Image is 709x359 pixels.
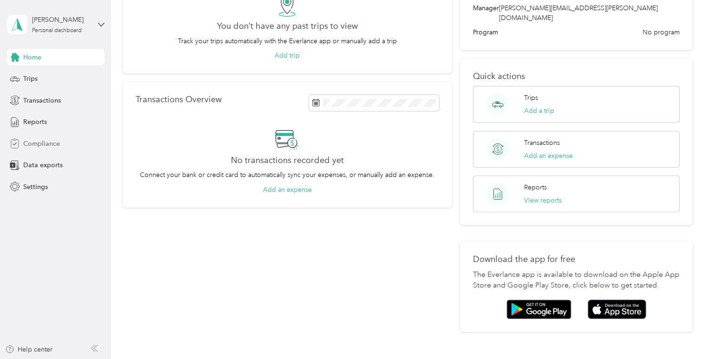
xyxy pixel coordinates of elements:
button: View reports [524,196,562,205]
img: Google play [506,300,571,319]
p: Transactions Overview [136,95,222,104]
p: Quick actions [473,72,680,81]
button: Help center [5,345,53,354]
button: Add trip [275,51,300,60]
span: Reports [23,117,47,127]
span: Program [473,27,498,37]
h2: No transactions recorded yet [231,156,344,165]
p: Reports [524,183,547,192]
span: Trips [23,74,38,84]
p: Connect your bank or credit card to automatically sync your expenses, or manually add an expense. [140,170,434,180]
span: Compliance [23,139,60,149]
iframe: Everlance-gr Chat Button Frame [657,307,709,359]
button: Add a trip [524,106,554,116]
p: Download the app for free [473,255,680,264]
button: Add an expense [263,185,312,195]
span: [PERSON_NAME][EMAIL_ADDRESS][PERSON_NAME][DOMAIN_NAME] [499,4,658,22]
p: Trips [524,93,538,103]
div: [PERSON_NAME] [32,15,90,25]
h2: You don’t have any past trips to view [217,21,358,31]
p: Transactions [524,138,560,148]
div: Personal dashboard [32,28,82,33]
span: Manager [473,3,499,23]
img: App store [588,300,646,320]
span: Home [23,52,41,62]
span: Data exports [23,160,63,170]
span: Settings [23,182,48,192]
span: Transactions [23,96,61,105]
button: Add an expense [524,151,573,161]
p: Track your trips automatically with the Everlance app or manually add a trip [178,36,397,46]
p: The Everlance app is available to download on the Apple App Store and Google Play Store, click be... [473,269,680,292]
span: No program [643,27,680,37]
